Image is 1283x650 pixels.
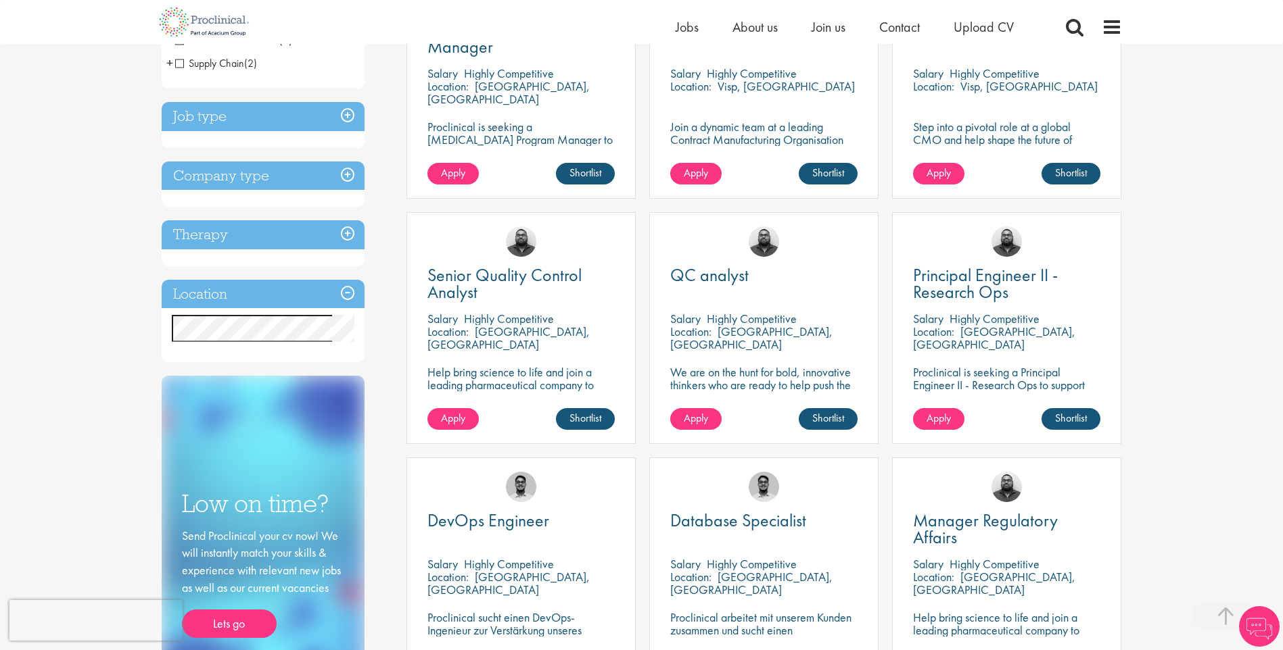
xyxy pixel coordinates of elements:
[913,556,943,572] span: Salary
[684,166,708,180] span: Apply
[913,512,1100,546] a: Manager Regulatory Affairs
[427,264,582,303] span: Senior Quality Control Analyst
[913,264,1058,303] span: Principal Engineer II - Research Ops
[913,324,954,339] span: Location:
[1042,163,1100,184] a: Shortlist
[464,311,554,326] p: Highly Competitive
[427,512,615,529] a: DevOps Engineer
[812,18,845,36] a: Join us
[506,226,536,257] img: Ashley Bennett
[464,556,554,572] p: Highly Competitive
[670,267,858,284] a: QC analyst
[427,569,469,584] span: Location:
[707,556,797,572] p: Highly Competitive
[670,264,749,286] span: QC analyst
[162,102,365,131] h3: Job type
[913,509,1058,549] span: Manager Regulatory Affairs
[244,56,257,70] span: (2)
[913,408,964,430] a: Apply
[427,267,615,301] a: Senior Quality Control Analyst
[707,311,797,326] p: Highly Competitive
[992,226,1022,257] a: Ashley Bennett
[670,569,833,597] p: [GEOGRAPHIC_DATA], [GEOGRAPHIC_DATA]
[913,569,1075,597] p: [GEOGRAPHIC_DATA], [GEOGRAPHIC_DATA]
[913,366,1100,430] p: Proclinical is seeking a Principal Engineer II - Research Ops to support external engineering pro...
[950,311,1040,326] p: Highly Competitive
[927,166,951,180] span: Apply
[954,18,1014,36] a: Upload CV
[670,408,722,430] a: Apply
[162,220,365,249] h3: Therapy
[684,411,708,425] span: Apply
[441,166,465,180] span: Apply
[913,66,943,81] span: Salary
[913,163,964,184] a: Apply
[670,163,722,184] a: Apply
[182,491,344,517] h3: Low on time?
[162,161,365,191] h3: Company type
[175,56,257,70] span: Supply Chain
[427,324,469,339] span: Location:
[556,163,615,184] a: Shortlist
[162,280,365,309] h3: Location
[427,366,615,430] p: Help bring science to life and join a leading pharmaceutical company to play a key role in delive...
[427,569,590,597] p: [GEOGRAPHIC_DATA], [GEOGRAPHIC_DATA]
[670,569,712,584] span: Location:
[427,311,458,326] span: Salary
[950,66,1040,81] p: Highly Competitive
[464,66,554,81] p: Highly Competitive
[749,472,779,502] img: Timothy Deschamps
[427,78,469,94] span: Location:
[166,53,173,73] span: +
[1239,606,1280,647] img: Chatbot
[182,527,344,639] div: Send Proclinical your cv now! We will instantly match your skills & experience with relevant new ...
[670,366,858,417] p: We are on the hunt for bold, innovative thinkers who are ready to help push the boundaries of sci...
[670,78,712,94] span: Location:
[182,609,277,638] a: Lets go
[670,66,701,81] span: Salary
[913,324,1075,352] p: [GEOGRAPHIC_DATA], [GEOGRAPHIC_DATA]
[670,324,712,339] span: Location:
[427,556,458,572] span: Salary
[670,556,701,572] span: Salary
[427,22,615,55] a: [MEDICAL_DATA] Program Manager
[506,472,536,502] a: Timothy Deschamps
[913,569,954,584] span: Location:
[441,411,465,425] span: Apply
[676,18,699,36] a: Jobs
[950,556,1040,572] p: Highly Competitive
[9,600,183,641] iframe: reCAPTCHA
[913,311,943,326] span: Salary
[799,163,858,184] a: Shortlist
[427,163,479,184] a: Apply
[707,66,797,81] p: Highly Competitive
[670,120,858,172] p: Join a dynamic team at a leading Contract Manufacturing Organisation and contribute to groundbrea...
[670,509,806,532] span: Database Specialist
[749,226,779,257] img: Ashley Bennett
[175,56,244,70] span: Supply Chain
[913,120,1100,159] p: Step into a pivotal role at a global CMO and help shape the future of healthcare manufacturing.
[1042,408,1100,430] a: Shortlist
[427,120,615,197] p: Proclinical is seeking a [MEDICAL_DATA] Program Manager to join our client's team for an exciting...
[670,512,858,529] a: Database Specialist
[670,311,701,326] span: Salary
[799,408,858,430] a: Shortlist
[913,267,1100,301] a: Principal Engineer II - Research Ops
[927,411,951,425] span: Apply
[992,472,1022,502] img: Ashley Bennett
[732,18,778,36] a: About us
[913,78,954,94] span: Location:
[960,78,1098,94] p: Visp, [GEOGRAPHIC_DATA]
[879,18,920,36] a: Contact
